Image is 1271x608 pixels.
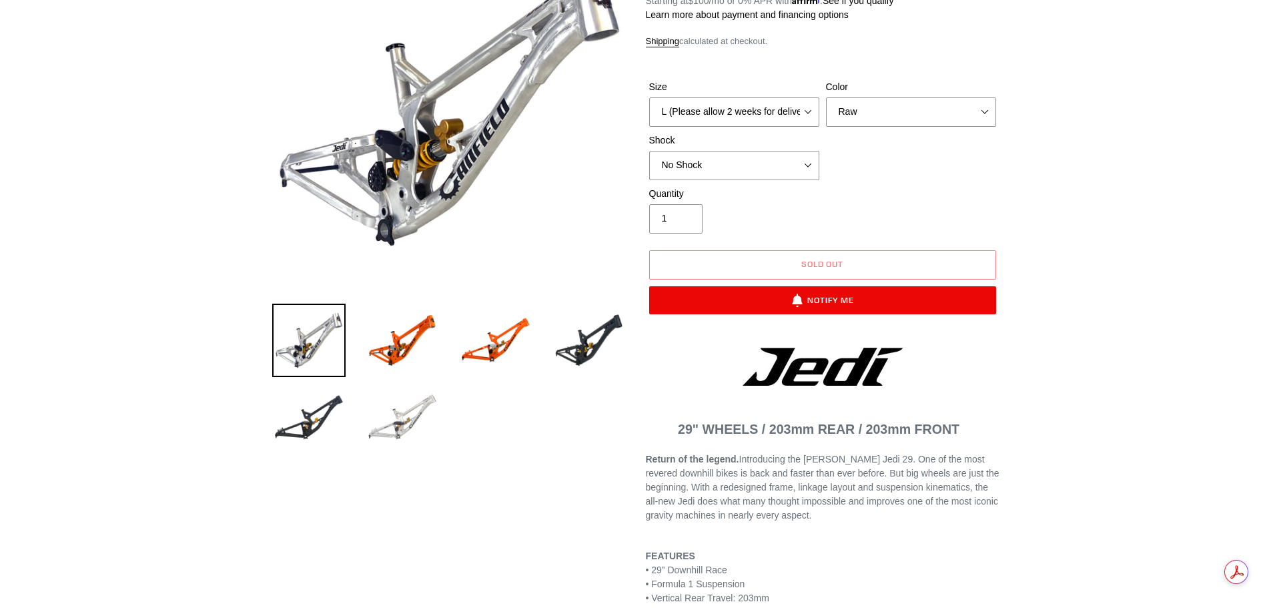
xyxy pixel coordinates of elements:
[646,565,727,575] span: • 29” Downhill Race
[646,551,695,561] b: FEATURES
[366,381,439,454] img: Load image into Gallery viewer, JEDI 29 - Frameset
[272,304,346,377] img: Load image into Gallery viewer, JEDI 29 - Frameset
[649,133,819,147] label: Shock
[646,35,999,48] div: calculated at checkout.
[646,579,745,589] span: • Formula 1 Suspension
[826,80,996,94] label: Color
[649,286,996,314] button: Notify Me
[678,422,959,436] span: 29" WHEELS / 203mm REAR / 203mm FRONT
[649,250,996,280] button: Sold out
[646,9,849,20] a: Learn more about payment and financing options
[649,187,819,201] label: Quantity
[646,454,739,465] b: Return of the legend.
[459,304,532,377] img: Load image into Gallery viewer, JEDI 29 - Frameset
[646,454,999,521] span: Introducing the [PERSON_NAME] Jedi 29. One of the most revered downhill bikes is back and faster ...
[366,304,439,377] img: Load image into Gallery viewer, JEDI 29 - Frameset
[649,80,819,94] label: Size
[552,304,626,377] img: Load image into Gallery viewer, JEDI 29 - Frameset
[801,259,844,269] span: Sold out
[272,381,346,454] img: Load image into Gallery viewer, JEDI 29 - Frameset
[646,36,680,47] a: Shipping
